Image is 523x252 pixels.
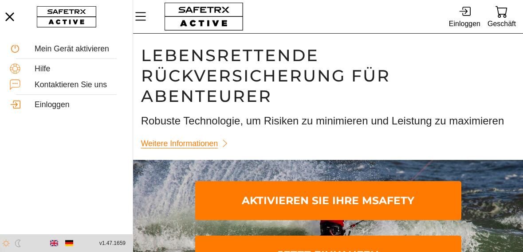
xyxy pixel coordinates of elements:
font: v1.47.1659 [99,240,126,246]
button: v1.47.1659 [94,236,131,251]
button: Englisch [47,236,62,251]
img: ModeDark.svg [14,240,22,247]
img: en.svg [50,239,58,247]
a: Aktivieren Sie Ihre MSafety [195,181,461,220]
font: Robuste Technologie, um Risiken zu minimieren und Leistung zu maximieren [141,115,504,127]
font: Weitere Informationen [141,139,218,148]
font: Hilfe [35,64,50,73]
a: Weitere Informationen [141,135,234,152]
font: Kontaktieren Sie uns [35,80,107,89]
font: Mein Gerät aktivieren [35,44,109,53]
img: Help.svg [10,63,20,74]
img: ModeLight.svg [2,240,10,247]
button: Deutsch [62,236,77,251]
font: Geschäft [488,20,516,27]
img: ContactUs.svg [10,79,20,90]
font: Einloggen [35,100,70,109]
img: de.svg [65,239,73,247]
font: Lebensrettende Rückversicherung für Abenteurer [141,45,390,106]
font: Einloggen [449,20,480,27]
button: Speisekarte [133,7,155,26]
font: Aktivieren Sie Ihre MSafety [242,194,414,207]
